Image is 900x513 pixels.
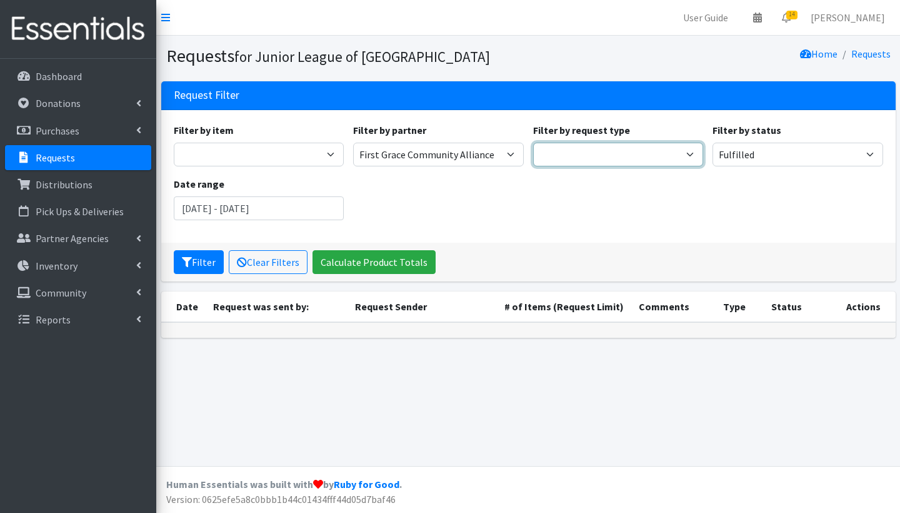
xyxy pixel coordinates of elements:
th: Date [161,292,206,322]
p: Pick Ups & Deliveries [36,205,124,218]
th: Type [716,292,764,322]
th: Request Sender [347,292,459,322]
span: 14 [786,11,797,19]
span: Version: 0625efe5a8c0bbb1b44c01434fff44d05d7baf46 [166,493,396,505]
a: Requests [851,48,891,60]
p: Requests [36,151,75,164]
a: Pick Ups & Deliveries [5,199,151,224]
a: Calculate Product Totals [312,250,436,274]
a: User Guide [673,5,738,30]
th: Request was sent by: [206,292,347,322]
a: Partner Agencies [5,226,151,251]
p: Distributions [36,178,92,191]
p: Inventory [36,260,77,272]
a: 14 [772,5,801,30]
th: Status [764,292,822,322]
a: Home [800,48,837,60]
img: HumanEssentials [5,8,151,50]
th: Comments [631,292,716,322]
a: Reports [5,307,151,332]
p: Purchases [36,124,79,137]
small: for Junior League of [GEOGRAPHIC_DATA] [234,48,490,66]
input: January 1, 2011 - December 31, 2011 [174,196,344,220]
p: Partner Agencies [36,232,109,245]
label: Filter by request type [533,123,630,138]
a: Requests [5,145,151,170]
a: Dashboard [5,64,151,89]
th: # of Items (Request Limit) [459,292,631,322]
button: Filter [174,250,224,274]
h3: Request Filter [174,89,239,102]
a: Distributions [5,172,151,197]
a: Community [5,280,151,305]
a: Clear Filters [229,250,307,274]
p: Donations [36,97,81,109]
th: Actions [822,292,896,322]
a: Purchases [5,118,151,143]
a: Ruby for Good [334,478,399,490]
label: Filter by partner [353,123,426,138]
a: Donations [5,91,151,116]
p: Reports [36,313,71,326]
h1: Requests [166,45,524,67]
p: Dashboard [36,70,82,83]
a: Inventory [5,253,151,278]
label: Date range [174,176,224,191]
label: Filter by status [712,123,781,138]
a: [PERSON_NAME] [801,5,895,30]
p: Community [36,287,86,299]
strong: Human Essentials was built with by . [166,478,402,490]
label: Filter by item [174,123,234,138]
